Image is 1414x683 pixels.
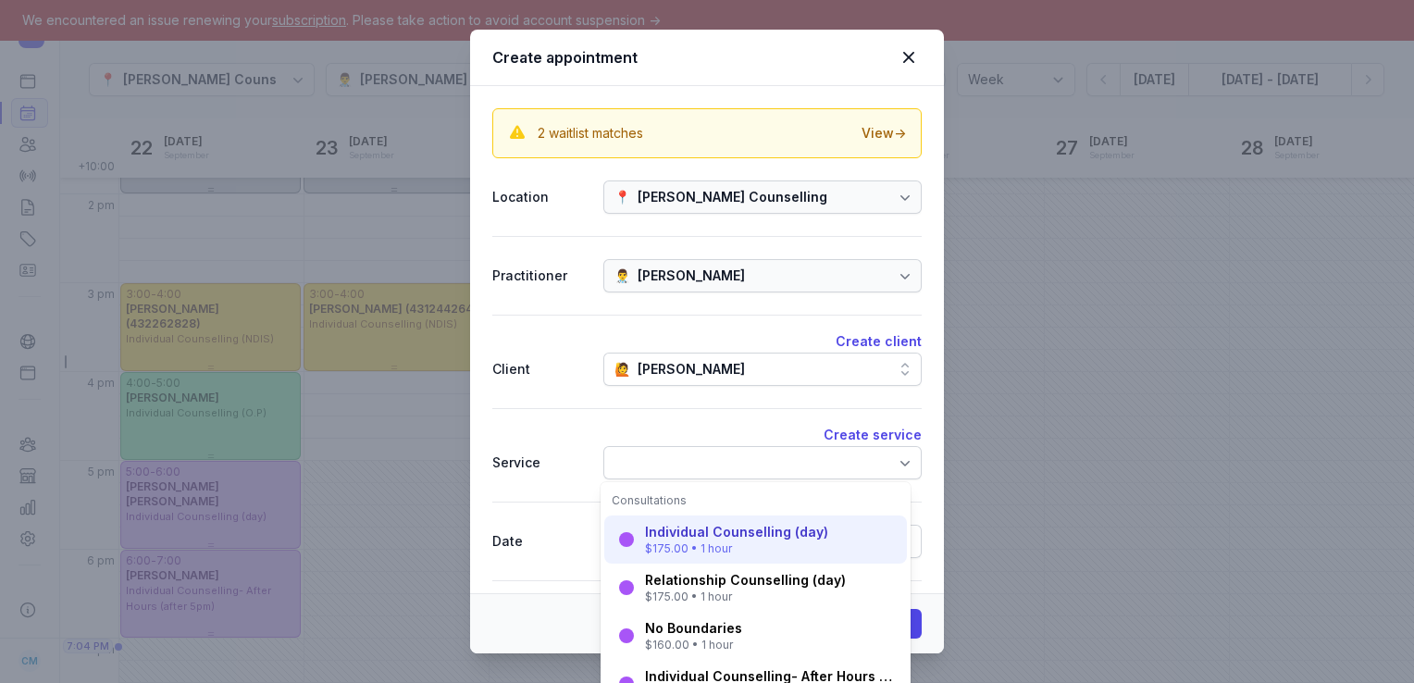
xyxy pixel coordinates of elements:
[862,124,906,143] div: View
[492,186,589,208] div: Location
[836,330,922,353] button: Create client
[614,186,630,208] div: 📍
[492,265,589,287] div: Practitioner
[538,124,643,143] div: 2 waitlist matches
[645,638,742,652] div: $160.00 • 1 hour
[894,125,906,141] span: →
[824,424,922,446] button: Create service
[638,186,827,208] div: [PERSON_NAME] Counselling
[645,590,846,604] div: $175.00 • 1 hour
[645,571,846,590] div: Relationship Counselling (day)
[645,541,828,556] div: $175.00 • 1 hour
[492,358,589,380] div: Client
[492,452,589,474] div: Service
[492,46,896,68] div: Create appointment
[492,530,589,553] div: Date
[645,523,828,541] div: Individual Counselling (day)
[645,619,742,638] div: No Boundaries
[614,265,630,287] div: 👨‍⚕️
[612,493,899,508] div: Consultations
[614,358,630,380] div: 🙋️
[638,265,745,287] div: [PERSON_NAME]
